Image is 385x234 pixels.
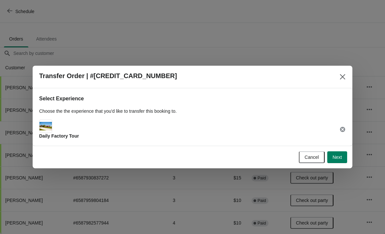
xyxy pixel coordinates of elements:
[39,108,346,114] p: Choose the the experience that you'd like to transfer this booking to.
[337,71,348,83] button: Close
[327,151,347,163] button: Next
[39,72,177,80] h2: Transfer Order | #[CREDIT_CARD_NUMBER]
[39,95,346,103] h2: Select Experience
[39,133,79,139] span: Daily Factory Tour
[332,155,342,160] span: Next
[299,151,325,163] button: Cancel
[39,122,52,130] img: Main Experience Image
[305,155,319,160] span: Cancel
